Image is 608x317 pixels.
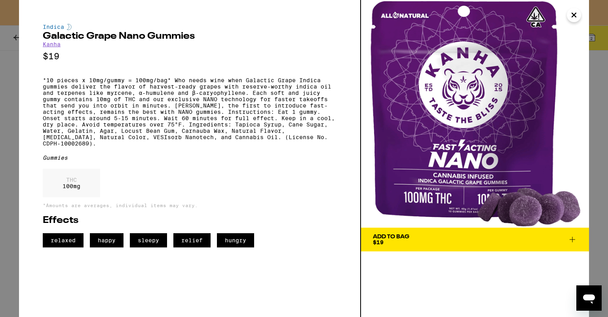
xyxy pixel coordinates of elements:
[43,216,336,225] h2: Effects
[567,8,581,22] button: Close
[576,285,602,311] iframe: Button to launch messaging window
[67,24,72,30] img: indicaColor.svg
[130,233,167,247] span: sleepy
[43,203,336,208] p: *Amounts are averages, individual items may vary.
[373,234,409,240] div: Add To Bag
[90,233,123,247] span: happy
[43,77,336,147] p: *10 pieces x 10mg/gummy = 100mg/bag* Who needs wine when Galactic Grape Indica gummies deliver th...
[217,233,254,247] span: hungry
[43,233,84,247] span: relaxed
[173,233,211,247] span: relief
[43,155,336,161] div: Gummies
[373,239,384,245] span: $19
[43,169,100,197] div: 100 mg
[43,32,336,41] h2: Galactic Grape Nano Gummies
[43,24,336,30] div: Indica
[63,177,80,183] p: THC
[43,51,336,61] p: $19
[361,228,589,251] button: Add To Bag$19
[43,41,61,47] a: Kanha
